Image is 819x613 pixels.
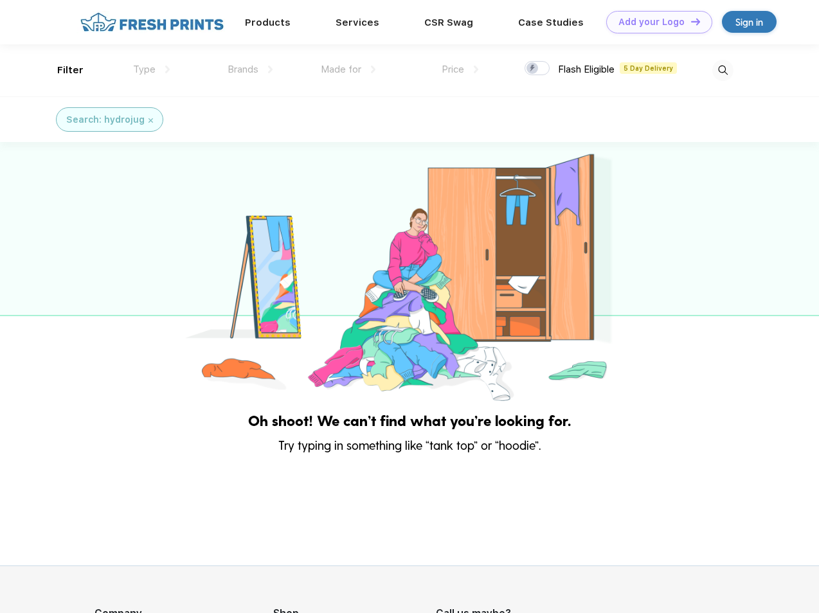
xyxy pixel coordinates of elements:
[165,66,170,73] img: dropdown.png
[712,60,733,81] img: desktop_search.svg
[618,17,685,28] div: Add your Logo
[735,15,763,30] div: Sign in
[442,64,464,75] span: Price
[691,18,700,25] img: DT
[245,17,291,28] a: Products
[620,62,677,74] span: 5 Day Delivery
[66,113,145,127] div: Search: hydrojug
[558,64,615,75] span: Flash Eligible
[228,64,258,75] span: Brands
[321,64,361,75] span: Made for
[133,64,156,75] span: Type
[148,118,153,123] img: filter_cancel.svg
[371,66,375,73] img: dropdown.png
[57,63,84,78] div: Filter
[268,66,273,73] img: dropdown.png
[76,11,228,33] img: fo%20logo%202.webp
[474,66,478,73] img: dropdown.png
[722,11,777,33] a: Sign in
